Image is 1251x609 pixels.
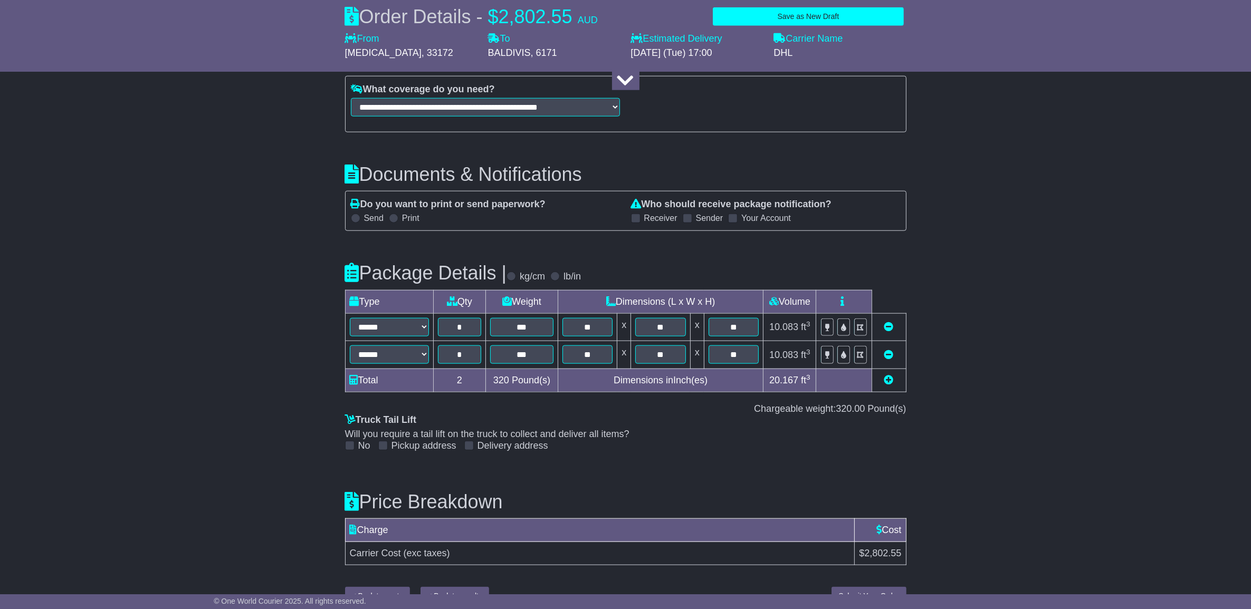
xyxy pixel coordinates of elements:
td: Charge [345,519,855,542]
h3: Price Breakdown [345,491,906,513]
sup: 3 [806,373,810,381]
button: Submit Your Order [832,587,906,605]
td: Volume [763,290,816,313]
label: Sender [696,213,723,223]
label: Do you want to print or send paperwork? [351,199,546,210]
a: Remove this item [884,350,894,360]
label: lb/in [564,271,581,283]
label: No [358,440,370,452]
label: kg/cm [520,271,545,283]
td: x [690,341,704,369]
span: $ [488,6,499,27]
label: Your Account [741,213,791,223]
span: $2,802.55 [859,548,901,558]
div: DHL [774,47,906,59]
td: x [617,341,631,369]
span: © One World Courier 2025. All rights reserved. [214,597,366,605]
span: 2,802.55 [499,6,572,27]
label: Delivery address [478,440,548,452]
td: Total [345,369,433,392]
td: 2 [433,369,486,392]
label: Send [364,213,384,223]
span: Carrier Cost [350,548,401,558]
td: Dimensions in Inch(es) [558,369,763,392]
span: ft [801,375,810,385]
td: Pound(s) [486,369,558,392]
span: 10.083 [769,350,798,360]
label: Receiver [644,213,677,223]
h3: Documents & Notifications [345,164,906,185]
td: x [617,313,631,341]
label: Pickup address [391,440,456,452]
span: 10.083 [769,322,798,332]
a: Add new item [884,375,894,385]
h3: Package Details | [345,263,507,284]
span: ft [801,322,810,332]
td: x [690,313,704,341]
td: Type [345,290,433,313]
td: Cost [855,519,906,542]
label: Who should receive package notification? [631,199,832,210]
span: AUD [578,15,598,25]
span: , 6171 [531,47,557,58]
td: Qty [433,290,486,313]
div: Will you require a tail lift on the truck to collect and deliver all items? [345,429,906,440]
span: [MEDICAL_DATA] [345,47,422,58]
span: , 33172 [422,47,453,58]
button: Save as New Draft [713,7,903,26]
label: Carrier Name [774,33,843,45]
button: < Back to quote [345,587,410,605]
button: < Back to results [421,587,489,605]
span: 320.00 [836,403,865,414]
td: Weight [486,290,558,313]
div: Order Details - [345,5,598,28]
label: Truck Tail Lift [345,414,417,426]
label: Print [402,213,419,223]
a: Remove this item [884,322,894,332]
span: (exc taxes) [404,548,450,558]
td: Dimensions (L x W x H) [558,290,763,313]
span: 20.167 [769,375,798,385]
label: What coverage do you need? [351,84,495,95]
span: Submit Your Order [838,592,899,600]
div: [DATE] (Tue) 17:00 [631,47,763,59]
sup: 3 [806,348,810,356]
span: BALDIVIS [488,47,531,58]
span: 320 [493,375,509,385]
sup: 3 [806,320,810,328]
label: Estimated Delivery [631,33,763,45]
label: To [488,33,510,45]
label: From [345,33,379,45]
span: ft [801,350,810,360]
div: Chargeable weight: Pound(s) [345,403,906,415]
